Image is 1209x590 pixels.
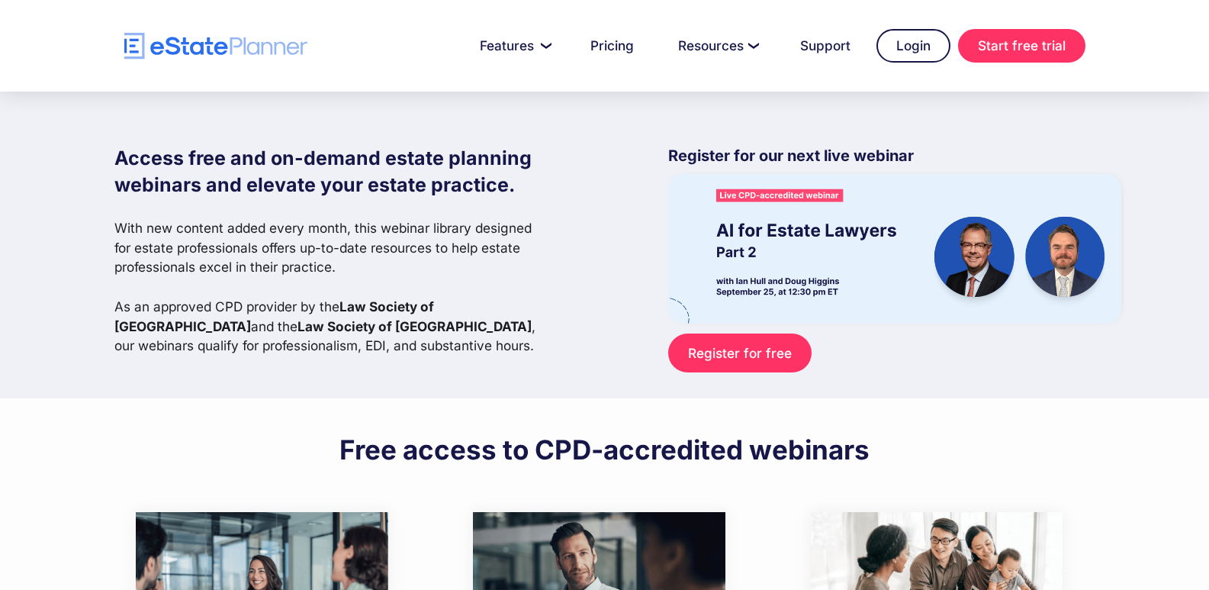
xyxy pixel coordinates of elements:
a: Features [461,31,564,61]
a: home [124,33,307,60]
a: Start free trial [958,29,1085,63]
a: Support [782,31,869,61]
h1: Access free and on-demand estate planning webinars and elevate your estate practice. [114,145,548,198]
p: With new content added every month, this webinar library designed for estate professionals offers... [114,218,548,356]
a: Pricing [572,31,652,61]
a: Register for free [668,334,811,372]
h2: Free access to CPD-accredited webinars [339,433,870,466]
a: Resources [660,31,774,61]
p: Register for our next live webinar [668,145,1121,174]
strong: Law Society of [GEOGRAPHIC_DATA] [114,298,434,334]
img: eState Academy webinar [668,174,1121,323]
a: Login [876,29,950,63]
strong: Law Society of [GEOGRAPHIC_DATA] [297,318,532,334]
